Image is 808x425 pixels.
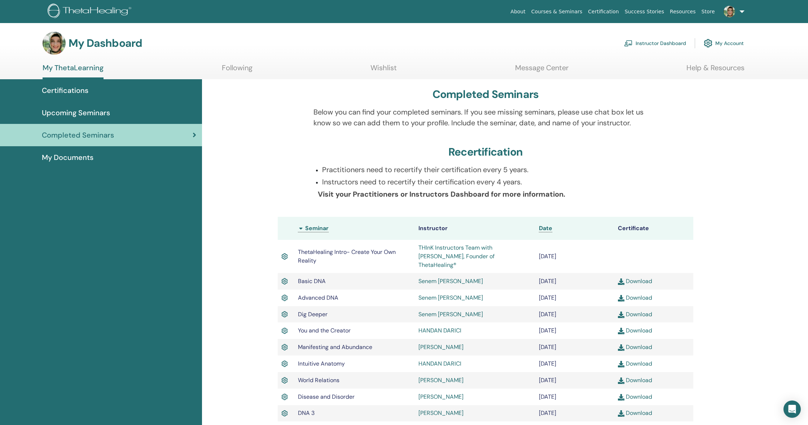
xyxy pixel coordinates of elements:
a: Download [618,393,652,401]
img: download.svg [618,394,624,401]
img: Active Certificate [281,293,288,303]
span: DNA 3 [298,409,315,417]
a: [PERSON_NAME] [418,409,464,417]
a: Date [539,224,552,232]
a: THInK Instructors Team with [PERSON_NAME], Founder of ThetaHealing® [418,244,495,269]
td: [DATE] [535,372,614,389]
a: Download [618,376,652,384]
img: download.svg [618,312,624,318]
a: Store [699,5,718,18]
img: default.jpg [43,32,66,55]
p: Instructors need to recertify their certification every 4 years. [322,176,658,187]
span: Intuitive Anatomy [298,360,345,367]
a: Courses & Seminars [528,5,585,18]
span: Manifesting and Abundance [298,343,372,351]
span: Basic DNA [298,277,326,285]
img: default.jpg [724,6,735,17]
img: Active Certificate [281,277,288,286]
a: HANDAN DARICI [418,360,461,367]
span: Advanced DNA [298,294,338,301]
td: [DATE] [535,405,614,422]
a: Download [618,294,652,301]
img: cog.svg [704,37,712,49]
h3: Completed Seminars [432,88,539,101]
a: [PERSON_NAME] [418,393,464,401]
a: Download [618,277,652,285]
span: My Documents [42,152,93,163]
img: download.svg [618,328,624,334]
img: Active Certificate [281,376,288,385]
td: [DATE] [535,322,614,339]
a: HANDAN DARICI [418,327,461,334]
a: Download [618,409,652,417]
td: [DATE] [535,240,614,273]
img: Active Certificate [281,409,288,418]
th: Certificate [614,217,693,240]
td: [DATE] [535,290,614,306]
img: Active Certificate [281,252,288,261]
td: [DATE] [535,355,614,372]
a: Certification [585,5,622,18]
div: Open Intercom Messenger [783,401,801,418]
h3: My Dashboard [69,37,142,50]
a: My ThetaLearning [43,63,104,79]
img: download.svg [618,344,624,351]
span: Completed Seminars [42,130,114,140]
a: [PERSON_NAME] [418,343,464,351]
img: Active Certificate [281,343,288,352]
a: About [508,5,528,18]
img: Active Certificate [281,326,288,336]
span: World Relations [298,376,339,384]
img: download.svg [618,410,624,417]
a: My Account [704,35,744,51]
a: Senem [PERSON_NAME] [418,294,483,301]
span: Certifications [42,85,88,96]
span: Disease and Disorder [298,393,355,401]
span: Date [539,224,552,232]
b: Visit your Practitioners or Instructors Dashboard for more information. [318,189,565,199]
a: Following [222,63,252,77]
img: download.svg [618,278,624,285]
td: [DATE] [535,339,614,355]
a: Download [618,327,652,334]
td: [DATE] [535,273,614,290]
a: Download [618,310,652,318]
span: ThetaHealing Intro- Create Your Own Reality [298,248,396,264]
td: [DATE] [535,306,614,323]
a: Download [618,360,652,367]
a: Senem [PERSON_NAME] [418,310,483,318]
img: logo.png [48,4,134,20]
p: Practitioners need to recertify their certification every 5 years. [322,164,658,175]
a: Success Stories [622,5,667,18]
p: Below you can find your completed seminars. If you see missing seminars, please use chat box let ... [313,107,658,128]
a: Instructor Dashboard [624,35,686,51]
span: Dig Deeper [298,310,328,318]
a: Message Center [515,63,568,77]
a: Senem [PERSON_NAME] [418,277,483,285]
img: download.svg [618,361,624,367]
a: Resources [667,5,699,18]
img: Active Certificate [281,310,288,319]
span: Upcoming Seminars [42,107,110,118]
a: Download [618,343,652,351]
a: [PERSON_NAME] [418,376,464,384]
img: Active Certificate [281,359,288,368]
h3: Recertification [448,146,523,158]
img: download.svg [618,377,624,384]
a: Wishlist [370,63,397,77]
img: download.svg [618,295,624,301]
th: Instructor [415,217,535,240]
td: [DATE] [535,389,614,405]
a: Help & Resources [686,63,745,77]
img: chalkboard-teacher.svg [624,40,633,46]
img: Active Certificate [281,392,288,402]
span: You and the Creator [298,327,351,334]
